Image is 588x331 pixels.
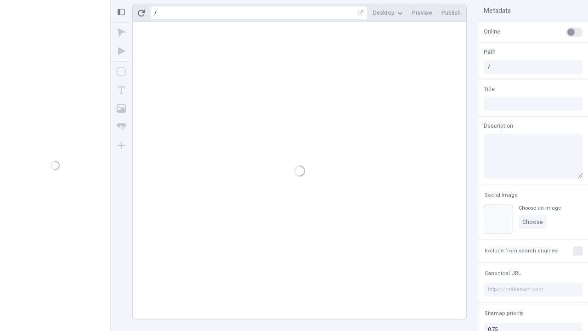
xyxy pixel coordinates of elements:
button: Box [113,63,130,80]
span: Online [484,28,500,36]
button: Image [113,100,130,117]
span: Publish [441,9,461,17]
div: Choose an image [519,205,561,211]
span: Exclude from search engines [485,247,558,254]
span: Desktop [373,9,395,17]
button: Canonical URL [483,268,523,279]
span: Canonical URL [485,270,521,277]
span: Sitemap priority [485,310,523,317]
span: Description [484,122,513,130]
input: https://makeswift.com [484,283,582,297]
button: Choose [519,215,547,229]
button: Exclude from search engines [483,245,560,257]
span: Path [484,48,496,56]
span: Social Image [485,192,518,199]
button: Social Image [483,190,520,201]
div: / [154,9,157,17]
button: Desktop [369,6,407,20]
span: Choose [522,218,543,226]
button: Button [113,119,130,135]
span: Preview [412,9,432,17]
button: Publish [438,6,464,20]
button: Preview [408,6,436,20]
button: Text [113,82,130,98]
span: Title [484,85,495,93]
button: Sitemap priority [483,308,525,319]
